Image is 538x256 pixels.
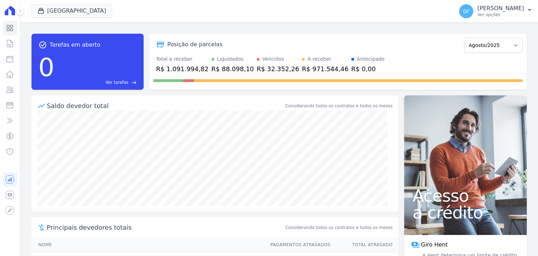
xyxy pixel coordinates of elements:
th: Total Atrasado [331,238,398,252]
div: R$ 88.098,10 [212,64,254,74]
div: Considerando todos os contratos e todos os meses [285,103,393,109]
div: R$ 1.091.994,82 [156,64,209,74]
span: Principais devedores totais [47,223,284,232]
div: A receber [308,55,331,63]
span: a crédito [413,204,518,221]
span: Ver tarefas [105,79,128,86]
div: R$ 971.544,46 [302,64,349,74]
span: Considerando todos os contratos e todos os meses [285,224,393,231]
div: Posição de parcelas [167,40,223,49]
div: 0 [39,49,55,86]
button: GF [PERSON_NAME] Ver opções [454,1,538,21]
span: GF [463,9,470,14]
th: Pagamentos Atrasados [264,238,331,252]
div: Saldo devedor total [47,101,284,110]
div: Antecipado [357,55,385,63]
span: Acesso [413,187,518,204]
span: task_alt [39,41,47,49]
div: R$ 32.352,26 [257,64,299,74]
a: Ver tarefas east [57,79,136,86]
button: [GEOGRAPHIC_DATA] [32,4,112,18]
div: Total a receber [156,55,209,63]
div: Liquidados [217,55,244,63]
p: Ver opções [477,12,524,18]
p: [PERSON_NAME] [477,5,524,12]
span: Tarefas em aberto [50,41,101,49]
th: Nome [32,238,264,252]
span: Giro Hent [421,241,448,249]
div: R$ 0,00 [351,64,385,74]
div: Vencidos [262,55,284,63]
span: east [131,80,137,85]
